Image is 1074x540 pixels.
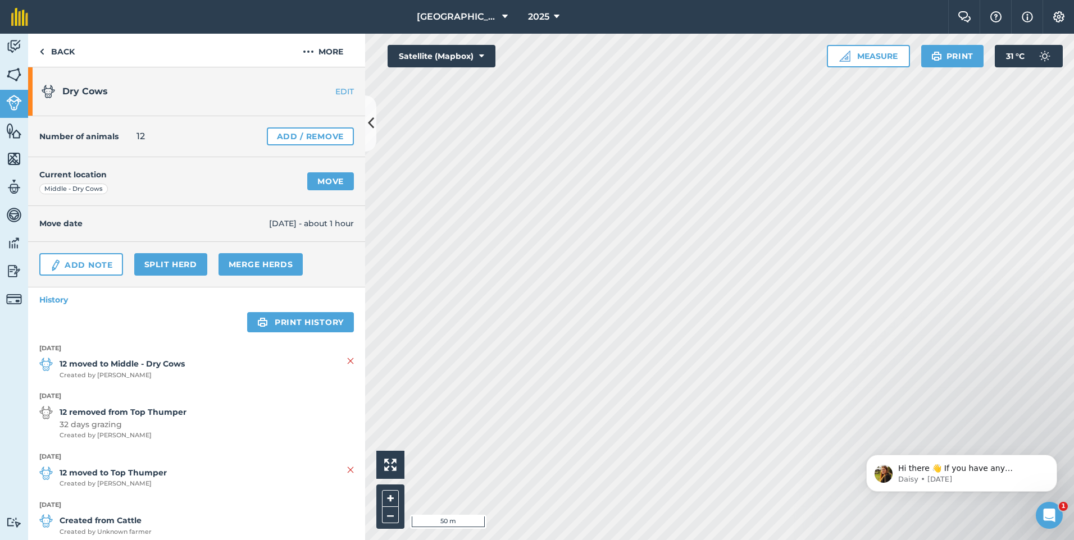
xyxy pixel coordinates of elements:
span: Created by [PERSON_NAME] [60,431,186,441]
a: Print history [247,312,354,332]
span: [GEOGRAPHIC_DATA] [417,10,498,24]
img: A question mark icon [989,11,1003,22]
span: Dry Cows [62,86,108,97]
button: More [281,34,365,67]
iframe: Intercom live chat [1036,502,1063,529]
span: 31 ° C [1006,45,1025,67]
strong: [DATE] [39,500,354,510]
img: Two speech bubbles overlapping with the left bubble in the forefront [958,11,971,22]
img: svg+xml;base64,PHN2ZyB4bWxucz0iaHR0cDovL3d3dy53My5vcmcvMjAwMC9zdmciIHdpZHRoPSIxOSIgaGVpZ2h0PSIyNC... [931,49,942,63]
a: Move [307,172,354,190]
span: [DATE] - about 1 hour [269,217,354,230]
button: – [382,507,399,523]
img: Four arrows, one pointing top left, one top right, one bottom right and the last bottom left [384,459,397,471]
img: svg+xml;base64,PHN2ZyB4bWxucz0iaHR0cDovL3d3dy53My5vcmcvMjAwMC9zdmciIHdpZHRoPSI1NiIgaGVpZ2h0PSI2MC... [6,122,22,139]
img: svg+xml;base64,PD94bWwgdmVyc2lvbj0iMS4wIiBlbmNvZGluZz0idXRmLTgiPz4KPCEtLSBHZW5lcmF0b3I6IEFkb2JlIE... [6,179,22,195]
h4: Current location [39,168,107,181]
strong: Created from Cattle [60,514,152,527]
h4: Number of animals [39,130,119,143]
a: Back [28,34,86,67]
a: History [28,287,365,312]
iframe: Intercom notifications message [849,431,1074,510]
strong: [DATE] [39,391,354,401]
strong: [DATE] [39,452,354,462]
button: 31 °C [995,45,1063,67]
img: svg+xml;base64,PD94bWwgdmVyc2lvbj0iMS4wIiBlbmNvZGluZz0idXRmLTgiPz4KPCEtLSBHZW5lcmF0b3I6IEFkb2JlIE... [39,514,53,528]
strong: 12 removed from Top Thumper [60,406,186,418]
strong: 12 moved to Middle - Dry Cows [60,358,185,370]
img: svg+xml;base64,PHN2ZyB4bWxucz0iaHR0cDovL3d3dy53My5vcmcvMjAwMC9zdmciIHdpZHRoPSI1NiIgaGVpZ2h0PSI2MC... [6,150,22,167]
span: 32 days grazing [60,418,186,431]
img: svg+xml;base64,PD94bWwgdmVyc2lvbj0iMS4wIiBlbmNvZGluZz0idXRmLTgiPz4KPCEtLSBHZW5lcmF0b3I6IEFkb2JlIE... [39,466,53,480]
span: Created by [PERSON_NAME] [60,370,185,381]
a: Add Note [39,253,123,276]
img: svg+xml;base64,PD94bWwgdmVyc2lvbj0iMS4wIiBlbmNvZGluZz0idXRmLTgiPz4KPCEtLSBHZW5lcmF0b3I6IEFkb2JlIE... [1034,45,1056,67]
button: Satellite (Mapbox) [388,45,495,67]
img: A cog icon [1052,11,1066,22]
span: Created by [PERSON_NAME] [60,479,167,489]
img: svg+xml;base64,PD94bWwgdmVyc2lvbj0iMS4wIiBlbmNvZGluZz0idXRmLTgiPz4KPCEtLSBHZW5lcmF0b3I6IEFkb2JlIE... [49,259,62,272]
img: svg+xml;base64,PHN2ZyB4bWxucz0iaHR0cDovL3d3dy53My5vcmcvMjAwMC9zdmciIHdpZHRoPSIxNyIgaGVpZ2h0PSIxNy... [1022,10,1033,24]
img: svg+xml;base64,PD94bWwgdmVyc2lvbj0iMS4wIiBlbmNvZGluZz0idXRmLTgiPz4KPCEtLSBHZW5lcmF0b3I6IEFkb2JlIE... [39,358,53,371]
img: svg+xml;base64,PHN2ZyB4bWxucz0iaHR0cDovL3d3dy53My5vcmcvMjAwMC9zdmciIHdpZHRoPSIyMiIgaGVpZ2h0PSIzMC... [347,463,354,477]
img: svg+xml;base64,PHN2ZyB4bWxucz0iaHR0cDovL3d3dy53My5vcmcvMjAwMC9zdmciIHdpZHRoPSI1NiIgaGVpZ2h0PSI2MC... [6,66,22,83]
div: Middle - Dry Cows [39,184,108,195]
a: Add / Remove [267,127,354,145]
img: svg+xml;base64,PD94bWwgdmVyc2lvbj0iMS4wIiBlbmNvZGluZz0idXRmLTgiPz4KPCEtLSBHZW5lcmF0b3I6IEFkb2JlIE... [6,263,22,280]
img: svg+xml;base64,PD94bWwgdmVyc2lvbj0iMS4wIiBlbmNvZGluZz0idXRmLTgiPz4KPCEtLSBHZW5lcmF0b3I6IEFkb2JlIE... [6,38,22,55]
img: svg+xml;base64,PHN2ZyB4bWxucz0iaHR0cDovL3d3dy53My5vcmcvMjAwMC9zdmciIHdpZHRoPSIxOSIgaGVpZ2h0PSIyNC... [257,315,268,329]
strong: [DATE] [39,344,354,354]
span: 1 [1059,502,1068,511]
span: 2025 [528,10,549,24]
button: Print [921,45,984,67]
img: svg+xml;base64,PD94bWwgdmVyc2lvbj0iMS4wIiBlbmNvZGluZz0idXRmLTgiPz4KPCEtLSBHZW5lcmF0b3I6IEFkb2JlIE... [6,235,22,251]
button: + [382,490,399,507]
h4: Move date [39,217,269,230]
span: Created by Unknown farmer [60,527,152,537]
img: svg+xml;base64,PD94bWwgdmVyc2lvbj0iMS4wIiBlbmNvZGluZz0idXRmLTgiPz4KPCEtLSBHZW5lcmF0b3I6IEFkb2JlIE... [42,85,55,98]
img: svg+xml;base64,PD94bWwgdmVyc2lvbj0iMS4wIiBlbmNvZGluZz0idXRmLTgiPz4KPCEtLSBHZW5lcmF0b3I6IEFkb2JlIE... [6,291,22,307]
img: svg+xml;base64,PHN2ZyB4bWxucz0iaHR0cDovL3d3dy53My5vcmcvMjAwMC9zdmciIHdpZHRoPSIyMCIgaGVpZ2h0PSIyNC... [303,45,314,58]
img: svg+xml;base64,PD94bWwgdmVyc2lvbj0iMS4wIiBlbmNvZGluZz0idXRmLTgiPz4KPCEtLSBHZW5lcmF0b3I6IEFkb2JlIE... [6,517,22,528]
img: svg+xml;base64,PHN2ZyB4bWxucz0iaHR0cDovL3d3dy53My5vcmcvMjAwMC9zdmciIHdpZHRoPSIyMiIgaGVpZ2h0PSIzMC... [347,354,354,368]
strong: 12 moved to Top Thumper [60,466,167,479]
a: EDIT [294,86,365,97]
img: Ruler icon [839,51,850,62]
a: Merge Herds [219,253,303,276]
span: 12 [136,130,145,143]
img: svg+xml;base64,PHN2ZyB4bWxucz0iaHR0cDovL3d3dy53My5vcmcvMjAwMC9zdmciIHdpZHRoPSI5IiBoZWlnaHQ9IjI0Ii... [39,45,44,58]
img: svg+xml;base64,PD94bWwgdmVyc2lvbj0iMS4wIiBlbmNvZGluZz0idXRmLTgiPz4KPCEtLSBHZW5lcmF0b3I6IEFkb2JlIE... [6,207,22,223]
button: Measure [827,45,910,67]
a: Split herd [134,253,207,276]
img: fieldmargin Logo [11,8,28,26]
img: svg+xml;base64,PD94bWwgdmVyc2lvbj0iMS4wIiBlbmNvZGluZz0idXRmLTgiPz4KPCEtLSBHZW5lcmF0b3I6IEFkb2JlIE... [39,406,53,419]
img: svg+xml;base64,PD94bWwgdmVyc2lvbj0iMS4wIiBlbmNvZGluZz0idXRmLTgiPz4KPCEtLSBHZW5lcmF0b3I6IEFkb2JlIE... [6,95,22,111]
